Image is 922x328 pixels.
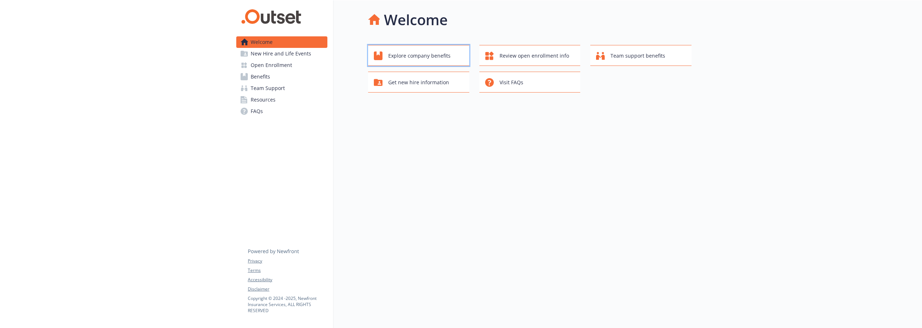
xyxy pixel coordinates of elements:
[251,71,270,82] span: Benefits
[251,48,311,59] span: New Hire and Life Events
[368,45,469,66] button: Explore company benefits
[248,286,327,292] a: Disclaimer
[248,258,327,264] a: Privacy
[500,76,523,89] span: Visit FAQs
[251,94,276,105] span: Resources
[251,82,285,94] span: Team Support
[236,82,327,94] a: Team Support
[251,36,273,48] span: Welcome
[248,295,327,314] p: Copyright © 2024 - 2025 , Newfront Insurance Services, ALL RIGHTS RESERVED
[251,59,292,71] span: Open Enrollment
[388,49,451,63] span: Explore company benefits
[236,48,327,59] a: New Hire and Life Events
[236,36,327,48] a: Welcome
[610,49,665,63] span: Team support benefits
[500,49,569,63] span: Review open enrollment info
[479,72,581,93] button: Visit FAQs
[236,105,327,117] a: FAQs
[236,94,327,105] a: Resources
[251,105,263,117] span: FAQs
[248,267,327,274] a: Terms
[236,59,327,71] a: Open Enrollment
[368,72,469,93] button: Get new hire information
[248,277,327,283] a: Accessibility
[384,9,448,31] h1: Welcome
[590,45,691,66] button: Team support benefits
[236,71,327,82] a: Benefits
[479,45,581,66] button: Review open enrollment info
[388,76,449,89] span: Get new hire information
